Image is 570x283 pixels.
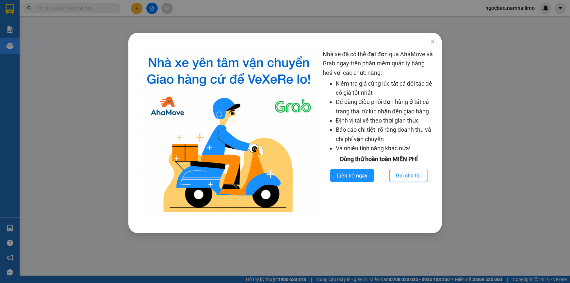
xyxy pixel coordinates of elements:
[423,33,442,51] button: Close
[337,172,367,180] span: Liên hệ ngay
[430,39,435,44] span: close
[335,97,435,116] li: Dễ dàng điều phối đơn hàng ở tất cả trạng thái từ lúc nhận đến giao hàng
[335,144,435,153] li: Và nhiều tính năng khác nữa!
[335,125,435,144] li: Báo cáo chi tiết, rõ ràng doanh thu và chi phí vận chuyển
[335,116,435,125] li: Định vị tài xế theo thời gian thực
[322,50,435,217] div: Nhà xe đã có thể đặt đơn qua AhaMove và Grab ngay trên phần mềm quản lý hàng hoá với các chức năng:
[140,50,318,217] img: logo
[389,169,428,182] button: Gọi cho tôi
[330,169,374,182] button: Liên hệ ngay
[335,79,435,98] li: Kiểm tra giá cùng lúc tất cả đối tác để có giá tốt nhất
[322,155,435,164] div: Dùng thử hoàn toàn MIỄN PHÍ
[396,172,421,180] span: Gọi cho tôi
